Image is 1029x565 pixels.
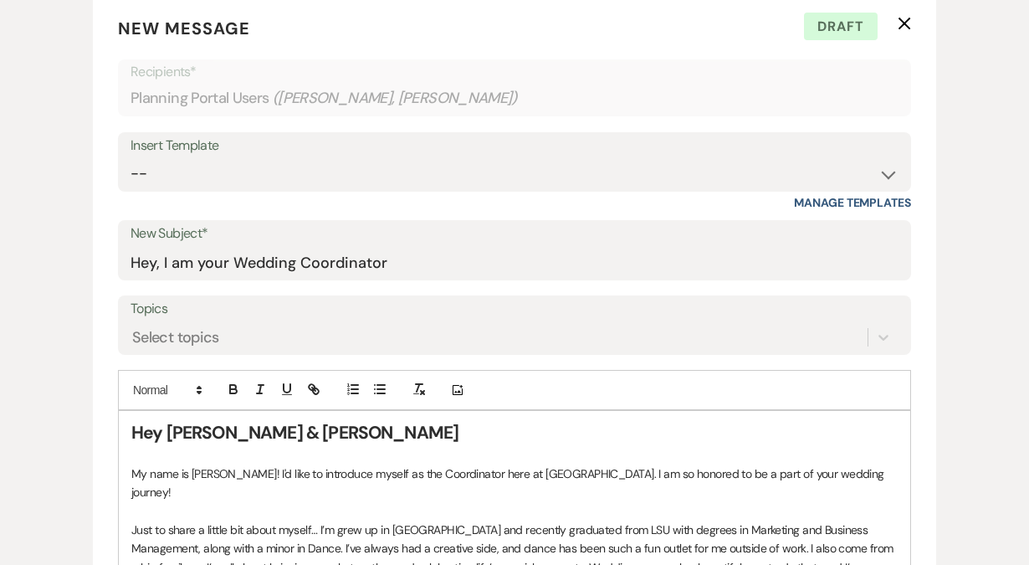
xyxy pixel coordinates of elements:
div: Insert Template [131,134,898,158]
p: My name is [PERSON_NAME]! I'd like to introduce myself as the Coordinator here at [GEOGRAPHIC_DAT... [131,465,898,502]
a: Manage Templates [794,195,911,210]
strong: Hey [PERSON_NAME] & [PERSON_NAME] [131,421,458,444]
div: Planning Portal Users [131,82,898,115]
span: New Message [118,18,250,39]
div: Select topics [132,326,219,349]
label: Topics [131,297,898,321]
label: New Subject* [131,222,898,246]
p: Recipients* [131,61,898,83]
span: Draft [804,13,878,41]
span: ( [PERSON_NAME], [PERSON_NAME] ) [273,87,519,110]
